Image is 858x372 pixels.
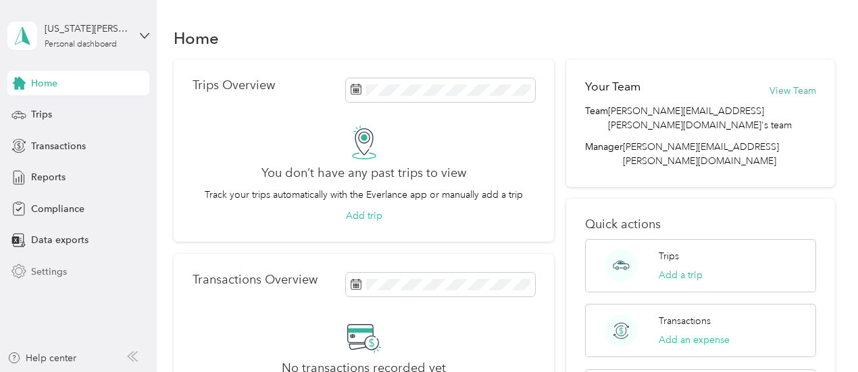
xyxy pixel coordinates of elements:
iframe: Everlance-gr Chat Button Frame [782,296,858,372]
span: Transactions [31,139,86,153]
div: [US_STATE][PERSON_NAME] [45,22,129,36]
button: View Team [769,84,816,98]
p: Transactions Overview [193,273,318,287]
span: Compliance [31,202,84,216]
span: Reports [31,170,66,184]
span: [PERSON_NAME][EMAIL_ADDRESS][PERSON_NAME][DOMAIN_NAME]'s team [608,104,816,132]
span: Manager [585,140,623,168]
div: Personal dashboard [45,41,117,49]
p: Track your trips automatically with the Everlance app or manually add a trip [205,188,523,202]
h1: Home [174,31,219,45]
h2: You don’t have any past trips to view [261,166,466,180]
button: Add an expense [659,333,730,347]
p: Trips Overview [193,78,275,92]
p: Transactions [659,314,711,328]
p: Quick actions [585,217,816,232]
span: [PERSON_NAME][EMAIL_ADDRESS][PERSON_NAME][DOMAIN_NAME] [623,141,779,167]
span: Team [585,104,608,132]
button: Add a trip [659,268,703,282]
span: Data exports [31,233,89,247]
span: Home [31,76,57,90]
span: Settings [31,265,67,279]
button: Help center [7,351,76,365]
span: Trips [31,107,52,122]
p: Trips [659,249,679,263]
h2: Your Team [585,78,640,95]
button: Add trip [346,209,382,223]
